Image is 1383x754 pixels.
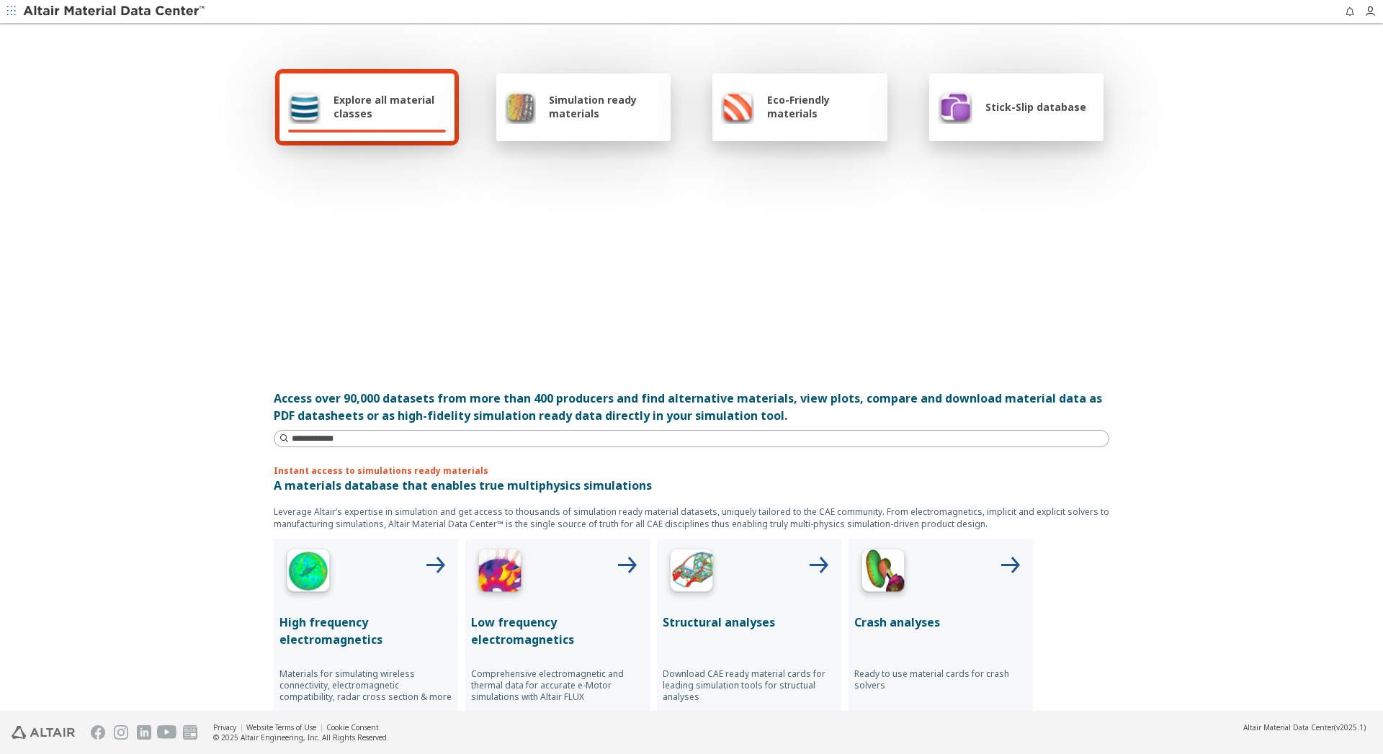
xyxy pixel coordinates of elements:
p: Ready to use material cards for crash solvers [854,668,1027,691]
span: Eco-Friendly materials [767,93,878,120]
p: Structural analyses [663,614,836,631]
img: Stick-Slip database [938,89,972,124]
img: Simulation ready materials [505,89,536,124]
p: Materials for simulating wireless connectivity, electromagnetic compatibility, radar cross sectio... [279,668,452,703]
p: High frequency electromagnetics [279,614,452,648]
p: Leverage Altair’s expertise in simulation and get access to thousands of simulation ready materia... [274,506,1109,530]
div: © 2025 Altair Engineering, Inc. All Rights Reserved. [213,732,389,742]
p: A materials database that enables true multiphysics simulations [274,477,1109,494]
button: High Frequency IconHigh frequency electromagneticsMaterials for simulating wireless connectivity,... [274,539,458,723]
span: Explore all material classes [334,93,446,120]
a: Website Terms of Use [246,722,316,732]
img: Explore all material classes [288,89,321,124]
div: (v2025.1) [1243,722,1366,732]
span: Altair Material Data Center [1243,722,1334,732]
img: Crash Analyses Icon [854,544,912,602]
button: Low Frequency IconLow frequency electromagneticsComprehensive electromagnetic and thermal data fo... [465,539,650,723]
img: Altair Material Data Center [23,4,207,19]
p: Low frequency electromagnetics [471,614,644,648]
p: Download CAE ready material cards for leading simulation tools for structual analyses [663,668,836,703]
span: Simulation ready materials [549,93,662,120]
img: Low Frequency Icon [471,544,529,602]
button: Crash Analyses IconCrash analysesReady to use material cards for crash solvers [849,539,1033,723]
img: Altair Engineering [12,726,75,739]
p: Crash analyses [854,614,1027,631]
img: High Frequency Icon [279,544,337,602]
p: Instant access to simulations ready materials [274,464,1109,477]
img: Structural Analyses Icon [663,544,720,602]
a: Privacy [213,722,236,732]
img: Eco-Friendly materials [721,89,754,124]
p: Comprehensive electromagnetic and thermal data for accurate e-Motor simulations with Altair FLUX [471,668,644,703]
span: Stick-Slip database [985,100,1086,114]
div: Access over 90,000 datasets from more than 400 producers and find alternative materials, view plo... [274,390,1109,424]
a: Cookie Consent [326,722,379,732]
button: Structural Analyses IconStructural analysesDownload CAE ready material cards for leading simulati... [657,539,841,723]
